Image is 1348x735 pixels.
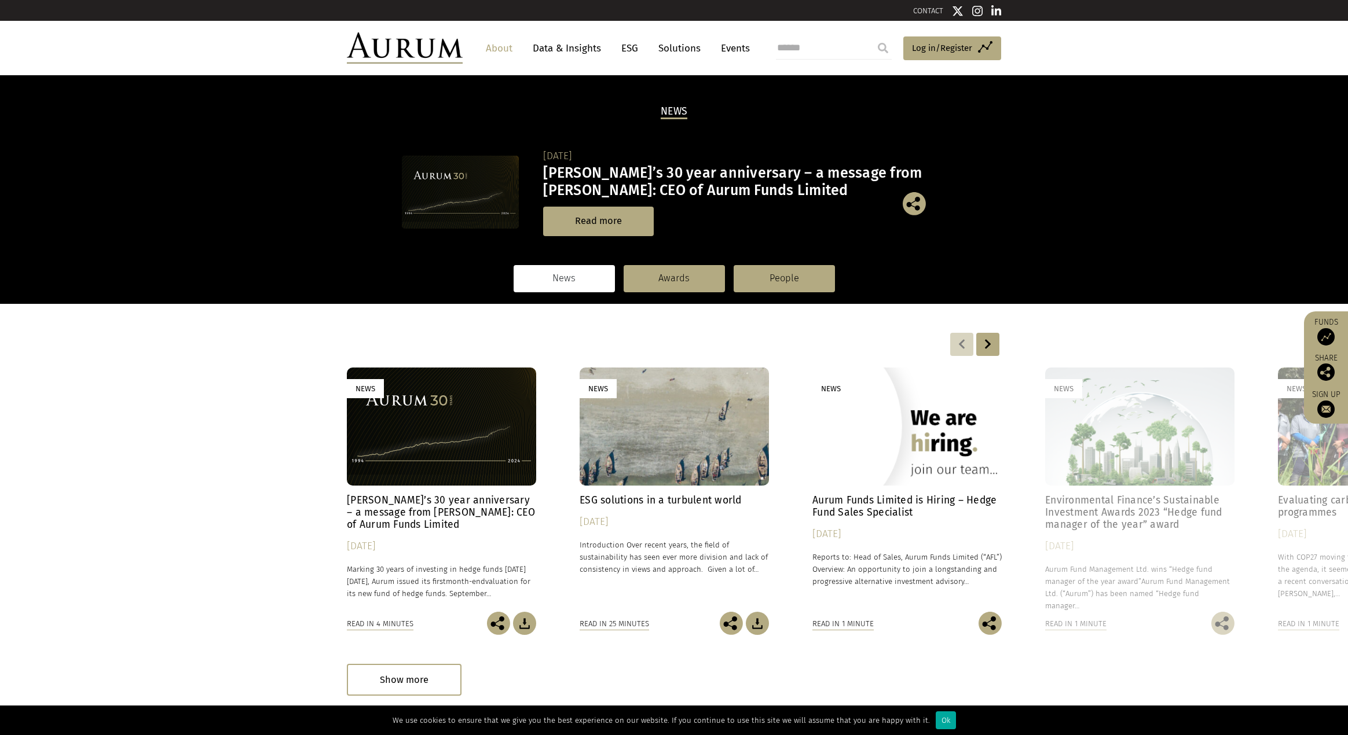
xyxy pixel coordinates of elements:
a: Read more [543,207,654,236]
div: News [1045,379,1082,398]
span: Log in/Register [912,41,972,55]
a: Awards [624,265,725,292]
div: News [1278,379,1315,398]
h4: Aurum Funds Limited is Hiring – Hedge Fund Sales Specialist [812,494,1002,519]
h4: ESG solutions in a turbulent world [580,494,769,506]
h4: Environmental Finance’s Sustainable Investment Awards 2023 “Hedge fund manager of the year” award [1045,494,1235,531]
img: Sign up to our newsletter [1317,400,1335,418]
div: Ok [936,711,956,729]
h3: [PERSON_NAME]’s 30 year anniversary – a message from [PERSON_NAME]: CEO of Aurum Funds Limited [543,164,943,199]
span: [PERSON_NAME] [1278,589,1334,598]
div: [DATE] [1045,538,1235,554]
div: Read in 1 minute [1045,618,1107,630]
a: Log in/Register [903,36,1001,61]
img: Share this post [979,612,1002,635]
a: News Aurum Funds Limited is Hiring – Hedge Fund Sales Specialist [DATE] Reports to: Head of Sales... [812,367,1002,612]
img: Share this post [720,612,743,635]
p: Reports to: Head of Sales, Aurum Funds Limited (“AFL”) Overview: An opportunity to join a longsta... [812,551,1002,587]
div: Share [1310,354,1342,381]
div: Read in 4 minutes [347,618,413,630]
div: [DATE] [580,514,769,530]
a: Solutions [653,38,706,59]
div: Show more [347,664,461,696]
a: Data & Insights [527,38,607,59]
img: Instagram icon [972,5,983,17]
div: Read in 25 minutes [580,618,649,630]
a: CONTACT [913,6,943,15]
a: News ESG solutions in a turbulent world [DATE] Introduction Over recent years, the field of susta... [580,367,769,612]
img: Download Article [513,612,536,635]
span: month-end [446,577,485,586]
p: Introduction Over recent years, the field of sustainability has seen ever more division and lack ... [580,539,769,575]
img: Download Article [746,612,769,635]
a: About [480,38,518,59]
p: Aurum Fund Management Ltd. wins “Hedge fund manager of the year award”Aurum Fund Management Ltd. ... [1045,563,1235,612]
a: News [PERSON_NAME]’s 30 year anniversary – a message from [PERSON_NAME]: CEO of Aurum Funds Limit... [347,367,536,612]
a: Events [715,38,750,59]
img: Linkedin icon [991,5,1002,17]
div: [DATE] [812,526,1002,542]
div: [DATE] [347,538,536,554]
div: Read in 1 minute [1278,618,1339,630]
div: [DATE] [543,148,943,164]
a: People [734,265,835,292]
a: ESG [616,38,644,59]
div: Read in 1 minute [812,618,874,630]
img: Share this post [1317,363,1335,381]
img: Share this post [487,612,510,635]
input: Submit [871,36,895,60]
img: Twitter icon [952,5,964,17]
a: Funds [1310,317,1342,346]
p: Marking 30 years of investing in hedge funds [DATE] [DATE], Aurum issued its first valuation for ... [347,563,536,600]
h4: [PERSON_NAME]’s 30 year anniversary – a message from [PERSON_NAME]: CEO of Aurum Funds Limited [347,494,536,531]
div: News [347,379,384,398]
h2: News [661,105,687,119]
img: Aurum [347,32,463,64]
img: Share this post [1211,612,1235,635]
img: Access Funds [1317,328,1335,346]
div: News [812,379,849,398]
div: News [580,379,617,398]
a: Sign up [1310,389,1342,418]
a: News [514,265,615,292]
